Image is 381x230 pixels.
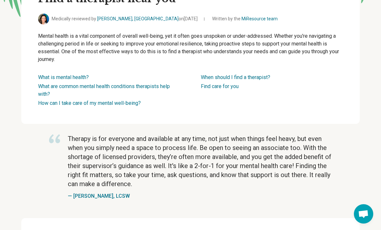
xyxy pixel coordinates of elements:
[212,15,278,22] span: Written by the
[38,100,141,106] a: How can I take care of my mental well-being?
[354,204,373,224] div: Open chat
[201,83,239,89] a: Find care for you
[97,16,179,21] a: [PERSON_NAME], [GEOGRAPHIC_DATA]
[73,193,130,199] a: [PERSON_NAME], LCSW
[38,32,343,63] p: Mental health is a vital component of overall well-being, yet it often goes unspoken or under-add...
[68,134,332,188] p: Therapy is for everyone and available at any time, not just when things feel heavy, but even when...
[52,15,198,22] span: Medically reviewed by
[38,74,89,80] a: What is mental health?
[68,192,332,200] p: —
[242,16,278,21] a: MiResource team
[179,16,198,21] span: on [DATE]
[38,83,170,97] a: What are common mental health conditions therapists help with?
[201,74,270,80] a: When should I find a therapist?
